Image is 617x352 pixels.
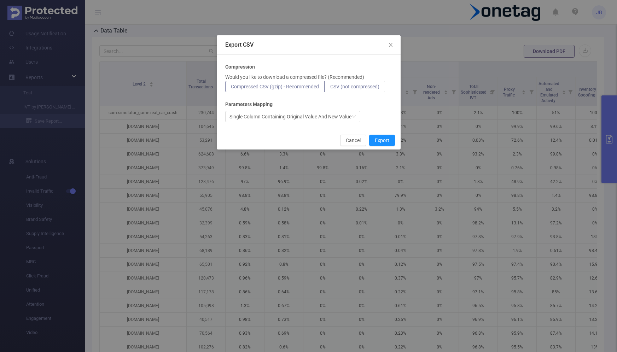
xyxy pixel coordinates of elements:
[352,115,356,119] i: icon: down
[229,111,351,122] div: Single Column Containing Original Value And New Value
[225,41,392,49] div: Export CSV
[225,63,255,71] b: Compression
[231,84,319,89] span: Compressed CSV (gzip) - Recommended
[330,84,379,89] span: CSV (not compressed)
[369,135,395,146] button: Export
[225,74,364,81] p: Would you like to download a compressed file? (Recommended)
[388,42,394,48] i: icon: close
[381,35,401,55] button: Close
[225,101,273,108] b: Parameters Mapping
[340,135,366,146] button: Cancel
